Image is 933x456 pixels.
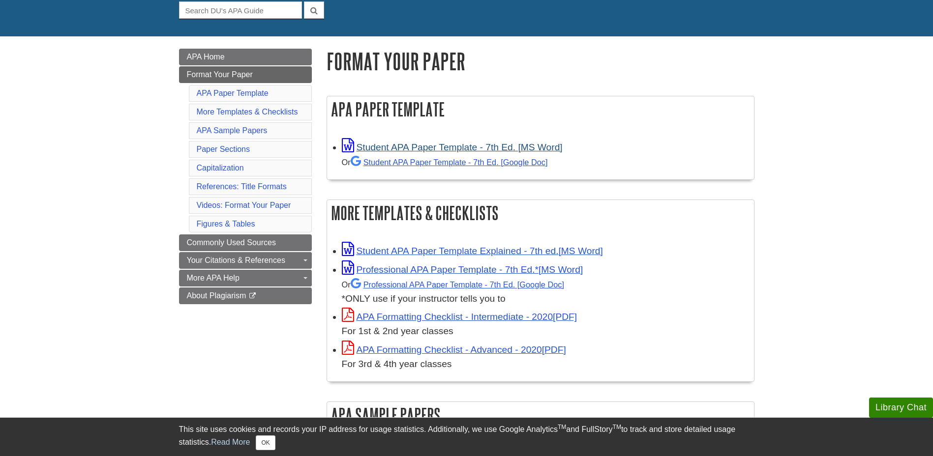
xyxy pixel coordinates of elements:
a: References: Title Formats [197,182,287,191]
span: APA Home [187,53,225,61]
a: More APA Help [179,270,312,286]
div: For 3rd & 4th year classes [342,357,749,371]
button: Close [256,435,275,450]
a: Commonly Used Sources [179,234,312,251]
a: Videos: Format Your Paper [197,201,291,209]
small: Or [342,158,548,167]
a: Student APA Paper Template - 7th Ed. [Google Doc] [351,158,548,167]
a: About Plagiarism [179,287,312,304]
div: *ONLY use if your instructor tells you to [342,277,749,306]
input: Search DU's APA Guide [179,1,302,19]
a: Professional APA Paper Template - 7th Ed. [351,280,564,289]
span: Your Citations & References [187,256,285,264]
small: Or [342,280,564,289]
a: Link opens in new window [342,246,603,256]
a: Capitalization [197,164,244,172]
a: Format Your Paper [179,66,312,83]
a: Paper Sections [197,145,250,153]
button: Library Chat [869,398,933,418]
span: Commonly Used Sources [187,238,276,247]
a: Read More [211,438,250,446]
div: This site uses cookies and records your IP address for usage statistics. Additionally, we use Goo... [179,424,754,450]
span: About Plagiarism [187,291,246,300]
i: This link opens in a new window [248,293,257,299]
div: Guide Page Menu [179,49,312,304]
a: Figures & Tables [197,220,255,228]
h2: APA Paper Template [327,96,754,122]
a: Link opens in new window [342,312,577,322]
h2: More Templates & Checklists [327,200,754,226]
a: APA Paper Template [197,89,269,97]
a: More Templates & Checklists [197,108,298,116]
a: Link opens in new window [342,344,566,355]
a: APA Sample Papers [197,126,268,135]
h2: APA Sample Papers [327,402,754,428]
a: Your Citations & References [179,252,312,269]
a: APA Home [179,49,312,65]
span: More APA Help [187,274,240,282]
a: Link opens in new window [342,264,583,275]
sup: TM [558,424,566,430]
a: Link opens in new window [342,142,563,152]
span: Format Your Paper [187,70,253,79]
div: For 1st & 2nd year classes [342,324,749,339]
sup: TM [613,424,621,430]
h1: Format Your Paper [327,49,754,74]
